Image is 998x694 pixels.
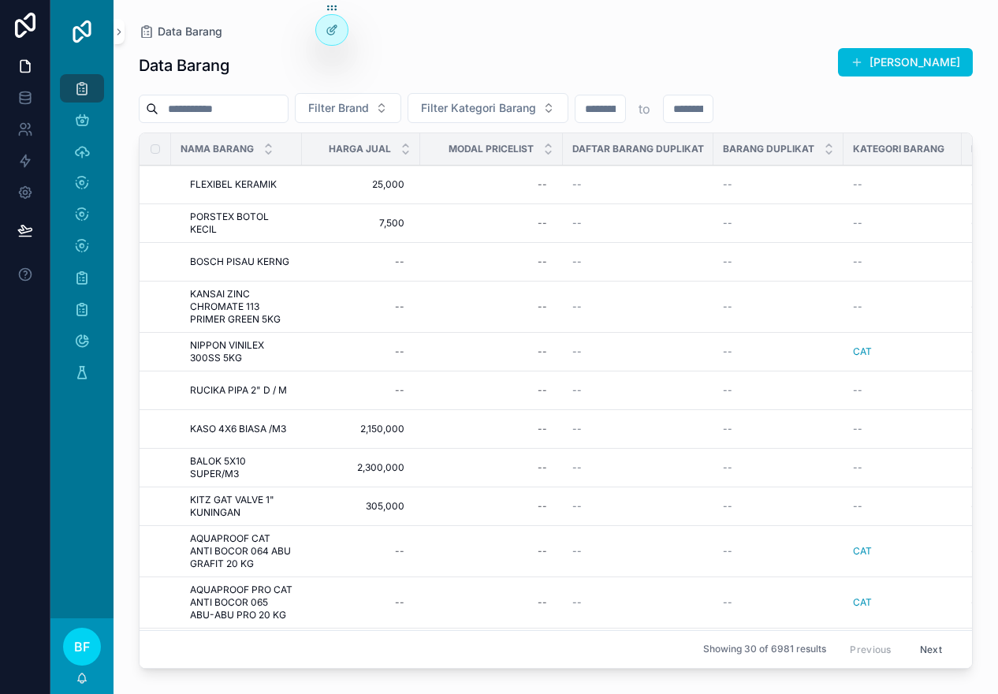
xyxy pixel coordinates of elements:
span: -- [723,596,732,609]
span: 7,500 [318,217,404,229]
a: NIPPON VINILEX 300SS 5KG [190,339,292,364]
span: -- [723,217,732,229]
a: AQUAPROOF PRO CAT ANTI BOCOR 065 ABU-ABU PRO 20 KG [190,584,292,621]
p: to [639,99,650,118]
a: CAT [853,545,872,558]
a: -- [430,172,553,197]
a: -- [572,178,704,191]
span: 2,300,000 [318,461,404,474]
span: BF [74,637,90,656]
span: Filter Kategori Barang [421,100,536,116]
a: -- [723,500,834,513]
a: -- [723,545,834,558]
div: -- [395,596,404,609]
span: -- [853,500,862,513]
a: -- [723,178,834,191]
a: BOSCH PISAU KERNG [190,256,292,268]
div: -- [538,423,547,435]
div: -- [538,300,547,313]
span: RUCIKA PIPA 2" D / M [190,384,287,397]
div: -- [538,178,547,191]
span: 305,000 [318,500,404,513]
button: Next [909,637,953,662]
a: -- [853,384,952,397]
a: CAT [853,545,952,558]
div: -- [538,256,547,268]
a: -- [430,339,553,364]
a: -- [311,249,411,274]
span: -- [572,545,582,558]
a: 2,300,000 [311,455,411,480]
a: CAT [853,596,952,609]
a: [PERSON_NAME] [838,48,973,76]
div: -- [395,345,404,358]
span: -- [572,500,582,513]
a: BALOK 5X10 SUPER/M3 [190,455,292,480]
div: -- [395,545,404,558]
a: -- [723,423,834,435]
a: KASO 4X6 BIASA /M3 [190,423,292,435]
a: FLEXIBEL KERAMIK [190,178,292,191]
span: PORSTEX BOTOL KECIL [190,211,292,236]
a: -- [853,256,952,268]
a: -- [853,178,952,191]
span: -- [853,461,862,474]
span: 2,150,000 [318,423,404,435]
a: -- [572,500,704,513]
span: -- [853,256,862,268]
a: -- [430,494,553,519]
div: -- [395,300,404,313]
span: -- [572,596,582,609]
a: CAT [853,345,952,358]
a: -- [723,217,834,229]
a: -- [572,300,704,313]
a: -- [430,590,553,615]
a: AQUAPROOF CAT ANTI BOCOR 064 ABU GRAFIT 20 KG [190,532,292,570]
div: -- [395,256,404,268]
span: -- [723,345,732,358]
div: -- [538,384,547,397]
a: -- [723,384,834,397]
a: -- [311,339,411,364]
span: -- [723,384,732,397]
a: -- [430,211,553,236]
div: scrollable content [50,63,114,407]
div: -- [538,500,547,513]
a: -- [572,384,704,397]
a: -- [853,461,952,474]
span: -- [971,345,981,358]
span: -- [723,300,732,313]
span: -- [723,461,732,474]
span: -- [572,300,582,313]
span: -- [971,256,981,268]
a: -- [311,590,411,615]
a: -- [311,539,411,564]
a: -- [430,539,553,564]
a: -- [430,416,553,442]
a: -- [723,461,834,474]
span: -- [723,545,732,558]
a: -- [572,545,704,558]
a: KITZ GAT VALVE 1" KUNINGAN [190,494,292,519]
a: -- [430,249,553,274]
span: -- [971,461,981,474]
span: -- [971,545,981,558]
span: -- [572,178,582,191]
span: -- [723,500,732,513]
span: -- [971,423,981,435]
div: -- [538,217,547,229]
a: -- [572,596,704,609]
span: -- [971,596,981,609]
span: KANSAI ZINC CHROMATE 113 PRIMER GREEN 5KG [190,288,292,326]
a: 25,000 [311,172,411,197]
a: -- [430,378,553,403]
span: -- [572,461,582,474]
span: Showing 30 of 6981 results [703,644,826,656]
span: FLEXIBEL KERAMIK [190,178,277,191]
span: -- [572,345,582,358]
span: -- [572,384,582,397]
